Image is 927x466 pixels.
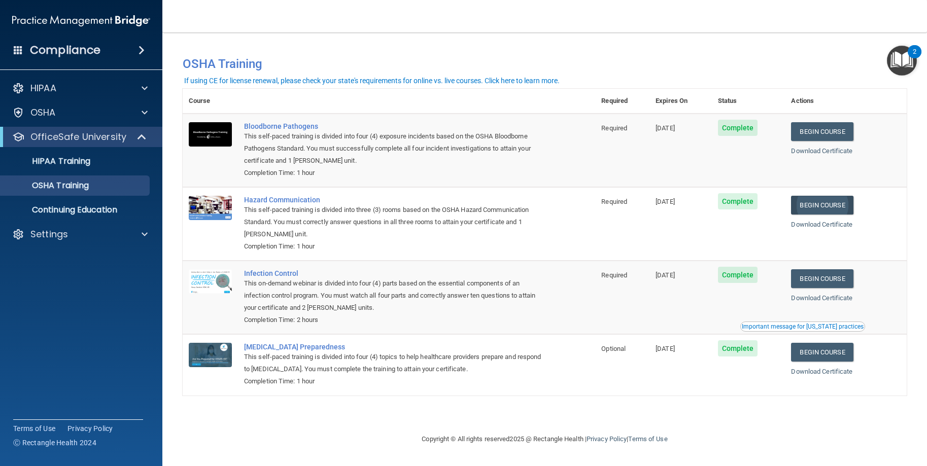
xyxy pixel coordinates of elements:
[791,269,853,288] a: Begin Course
[656,345,675,352] span: [DATE]
[791,368,852,375] a: Download Certificate
[601,345,626,352] span: Optional
[12,131,147,143] a: OfficeSafe University
[740,321,865,332] button: Read this if you are a dental practitioner in the state of CA
[595,89,649,114] th: Required
[244,375,544,387] div: Completion Time: 1 hour
[244,240,544,253] div: Completion Time: 1 hour
[30,228,68,240] p: Settings
[601,271,627,279] span: Required
[718,267,758,283] span: Complete
[628,435,667,443] a: Terms of Use
[718,193,758,209] span: Complete
[718,340,758,356] span: Complete
[791,343,853,362] a: Begin Course
[67,423,113,434] a: Privacy Policy
[587,435,627,443] a: Privacy Policy
[244,130,544,167] div: This self-paced training is divided into four (4) exposure incidents based on the OSHA Bloodborne...
[656,271,675,279] span: [DATE]
[13,423,55,434] a: Terms of Use
[30,43,100,57] h4: Compliance
[244,277,544,314] div: This on-demand webinar is divided into four (4) parts based on the essential components of an inf...
[785,89,907,114] th: Actions
[656,124,675,132] span: [DATE]
[183,76,561,86] button: If using CE for license renewal, please check your state's requirements for online vs. live cours...
[30,82,56,94] p: HIPAA
[712,89,785,114] th: Status
[244,314,544,326] div: Completion Time: 2 hours
[12,11,150,31] img: PMB logo
[791,147,852,155] a: Download Certificate
[12,82,148,94] a: HIPAA
[244,122,544,130] a: Bloodborne Pathogens
[656,198,675,205] span: [DATE]
[183,89,238,114] th: Course
[742,324,864,330] div: Important message for [US_STATE] practices
[30,131,126,143] p: OfficeSafe University
[791,294,852,302] a: Download Certificate
[183,57,907,71] h4: OSHA Training
[791,221,852,228] a: Download Certificate
[718,120,758,136] span: Complete
[7,205,145,215] p: Continuing Education
[601,198,627,205] span: Required
[13,438,96,448] span: Ⓒ Rectangle Health 2024
[244,196,544,204] a: Hazard Communication
[913,52,916,65] div: 2
[7,181,89,191] p: OSHA Training
[601,124,627,132] span: Required
[244,204,544,240] div: This self-paced training is divided into three (3) rooms based on the OSHA Hazard Communication S...
[244,351,544,375] div: This self-paced training is divided into four (4) topics to help healthcare providers prepare and...
[887,46,917,76] button: Open Resource Center, 2 new notifications
[649,89,712,114] th: Expires On
[184,77,560,84] div: If using CE for license renewal, please check your state's requirements for online vs. live cours...
[30,106,56,119] p: OSHA
[244,343,544,351] a: [MEDICAL_DATA] Preparedness
[244,269,544,277] a: Infection Control
[360,423,730,455] div: Copyright © All rights reserved 2025 @ Rectangle Health | |
[12,106,148,119] a: OSHA
[791,122,853,141] a: Begin Course
[12,228,148,240] a: Settings
[7,156,90,166] p: HIPAA Training
[791,196,853,214] a: Begin Course
[244,167,544,179] div: Completion Time: 1 hour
